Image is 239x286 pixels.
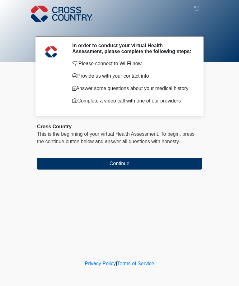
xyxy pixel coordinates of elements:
h2: In order to conduct your virtual Health Assessment, please complete the following steps: [72,43,193,54]
span: To begin, [161,131,182,137]
p: Please connect to Wi-Fi now [72,60,193,67]
img: Agent Avatar [42,43,60,61]
p: Provide us with your contact info [72,72,193,80]
h1: ‎ ‎ ‎ [32,22,207,34]
div: Cross Country [37,123,202,130]
span: This is the beginning of your virtual Health Assessment. [37,131,159,137]
p: Answer some questions about your medical history [72,85,193,92]
span: press the continue button below and answer all questions with honesty. [37,131,194,144]
a: Privacy Policy [85,261,116,266]
a: Terms of Service [117,261,154,266]
button: Continue [37,158,202,170]
a: | [116,261,117,266]
p: Complete a video call with one of our providers [72,97,193,105]
img: Cross Country Logo [31,5,92,23]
